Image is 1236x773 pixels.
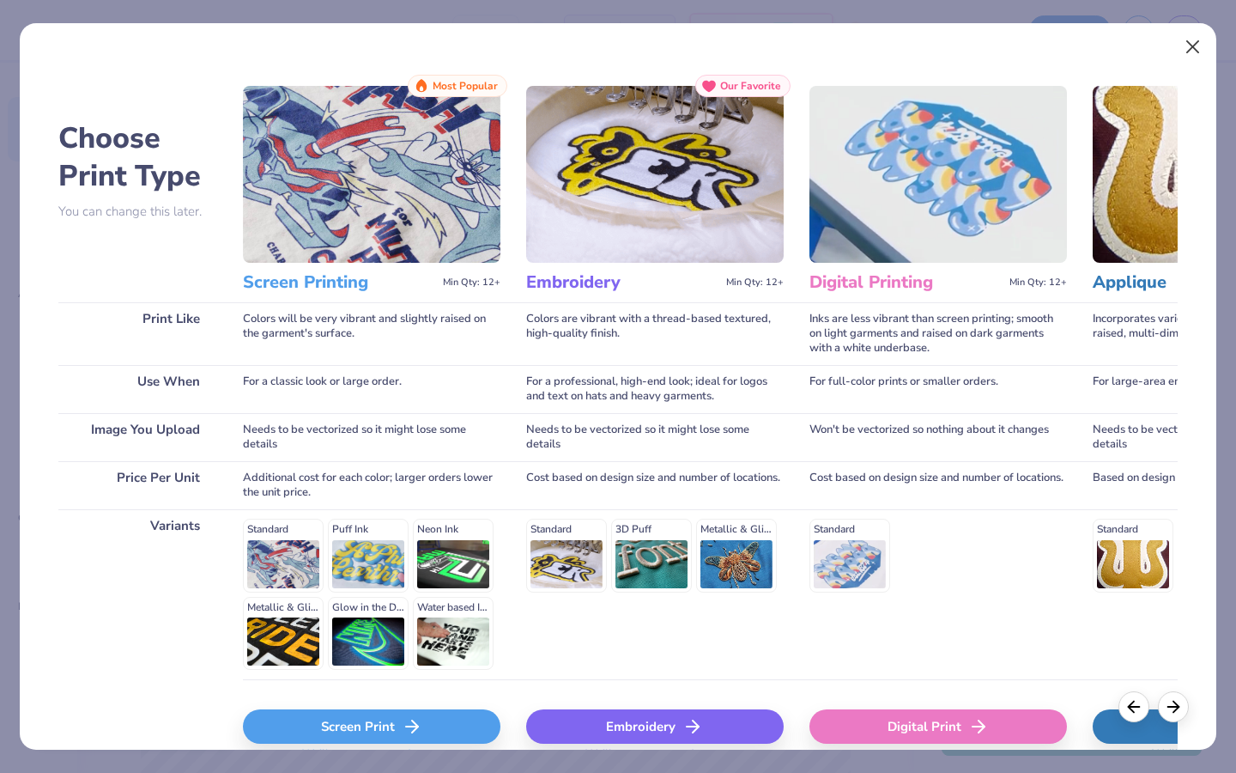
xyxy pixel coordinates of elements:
span: Min Qty: 12+ [1009,277,1067,289]
div: Print Like [58,302,217,365]
div: Needs to be vectorized so it might lose some details [526,413,784,461]
p: You can change this later. [58,204,217,219]
div: Digital Print [809,709,1067,744]
div: Embroidery [526,709,784,744]
h3: Digital Printing [809,271,1003,294]
div: Variants [58,509,217,679]
span: We'll vectorize your design. [579,747,730,772]
span: We'll vectorize your design. [295,747,447,772]
div: Additional cost for each color; larger orders lower the unit price. [243,461,500,509]
h2: Choose Print Type [58,119,217,195]
div: Price Per Unit [58,461,217,509]
div: For a classic look or large order. [243,365,500,413]
div: Inks are less vibrant than screen printing; smooth on light garments and raised on dark garments ... [809,302,1067,365]
div: Cost based on design size and number of locations. [809,461,1067,509]
h3: Embroidery [526,271,719,294]
div: Use When [58,365,217,413]
span: Min Qty: 12+ [443,277,500,289]
div: For a professional, high-end look; ideal for logos and text on hats and heavy garments. [526,365,784,413]
div: Cost based on design size and number of locations. [526,461,784,509]
div: Colors are vibrant with a thread-based textured, high-quality finish. [526,302,784,365]
div: For full-color prints or smaller orders. [809,365,1067,413]
div: Screen Print [243,709,500,744]
img: Embroidery [526,86,784,263]
button: Close [1177,31,1209,64]
img: Screen Printing [243,86,500,263]
div: Won't be vectorized so nothing about it changes [809,413,1067,461]
span: Min Qty: 12+ [726,277,784,289]
div: Colors will be very vibrant and slightly raised on the garment's surface. [243,302,500,365]
div: Needs to be vectorized so it might lose some details [243,413,500,461]
span: Our Favorite [720,80,781,92]
h3: Screen Printing [243,271,436,294]
span: Most Popular [433,80,498,92]
div: Image You Upload [58,413,217,461]
img: Digital Printing [809,86,1067,263]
